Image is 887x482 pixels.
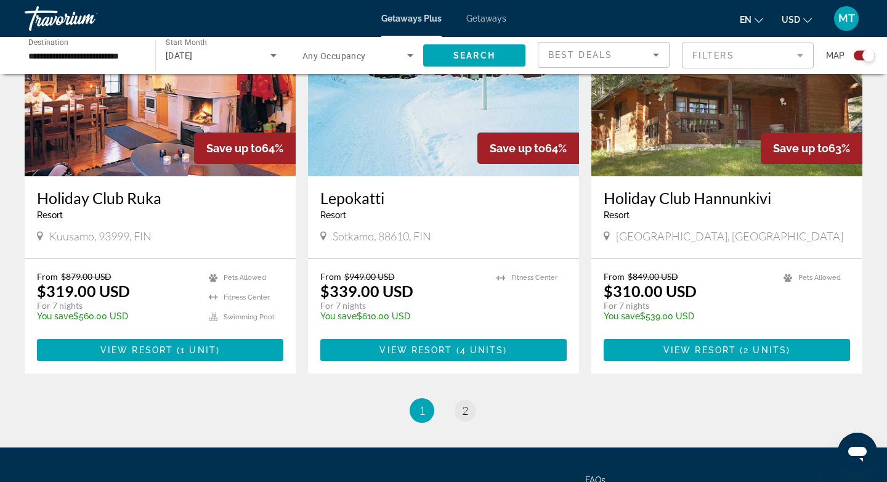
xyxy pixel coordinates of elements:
span: 2 units [743,345,787,355]
span: Start Month [166,38,207,47]
span: Any Occupancy [302,51,366,61]
span: Save up to [206,142,262,155]
button: View Resort(2 units) [604,339,850,361]
a: Getaways Plus [381,14,442,23]
mat-select: Sort by [548,47,659,62]
span: You save [37,311,73,321]
span: ( ) [736,345,790,355]
a: Holiday Club Ruka [37,189,283,207]
span: 4 units [460,345,504,355]
button: Search [423,44,525,67]
span: ( ) [173,345,220,355]
span: Best Deals [548,50,612,60]
span: View Resort [663,345,736,355]
span: MT [838,12,855,25]
span: 1 [419,404,425,417]
span: USD [782,15,800,25]
span: Fitness Center [511,274,557,282]
span: 1 unit [180,345,216,355]
span: [GEOGRAPHIC_DATA], [GEOGRAPHIC_DATA] [616,229,843,243]
div: 64% [477,133,579,164]
div: 64% [194,133,296,164]
span: en [740,15,751,25]
span: ( ) [453,345,508,355]
a: Holiday Club Hannunkivi [604,189,850,207]
a: Lepokatti [320,189,567,207]
span: From [37,271,58,282]
button: User Menu [830,6,862,31]
span: $849.00 USD [628,271,678,282]
span: Map [826,47,844,64]
button: Filter [682,42,814,69]
span: You save [320,311,357,321]
span: From [320,271,341,282]
span: Sotkamo, 88610, FIN [333,229,431,243]
a: Getaways [466,14,506,23]
span: Save up to [490,142,545,155]
a: Travorium [25,2,148,35]
span: $879.00 USD [61,271,111,282]
button: View Resort(4 units) [320,339,567,361]
p: $319.00 USD [37,282,130,300]
p: For 7 nights [604,300,771,311]
span: Resort [320,210,346,220]
span: Resort [37,210,63,220]
span: Resort [604,210,630,220]
p: $339.00 USD [320,282,413,300]
span: Destination [28,38,68,46]
p: $539.00 USD [604,311,771,321]
span: Pets Allowed [798,274,841,282]
span: Pets Allowed [224,274,266,282]
p: For 7 nights [320,300,484,311]
p: $610.00 USD [320,311,484,321]
span: From [604,271,625,282]
iframe: Bouton de lancement de la fenêtre de messagerie [838,433,877,472]
nav: Pagination [25,398,862,423]
span: View Resort [379,345,452,355]
span: Search [453,51,495,60]
p: For 7 nights [37,300,196,311]
p: $560.00 USD [37,311,196,321]
span: $949.00 USD [344,271,395,282]
p: $310.00 USD [604,282,697,300]
span: You save [604,311,640,321]
span: Kuusamo, 93999, FIN [49,229,152,243]
button: Change language [740,10,763,28]
span: Fitness Center [224,293,270,301]
span: Save up to [773,142,828,155]
button: Change currency [782,10,812,28]
span: View Resort [100,345,173,355]
div: 63% [761,133,862,164]
span: [DATE] [166,51,193,60]
span: Swimming Pool [224,313,274,321]
button: View Resort(1 unit) [37,339,283,361]
span: 2 [462,404,468,417]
